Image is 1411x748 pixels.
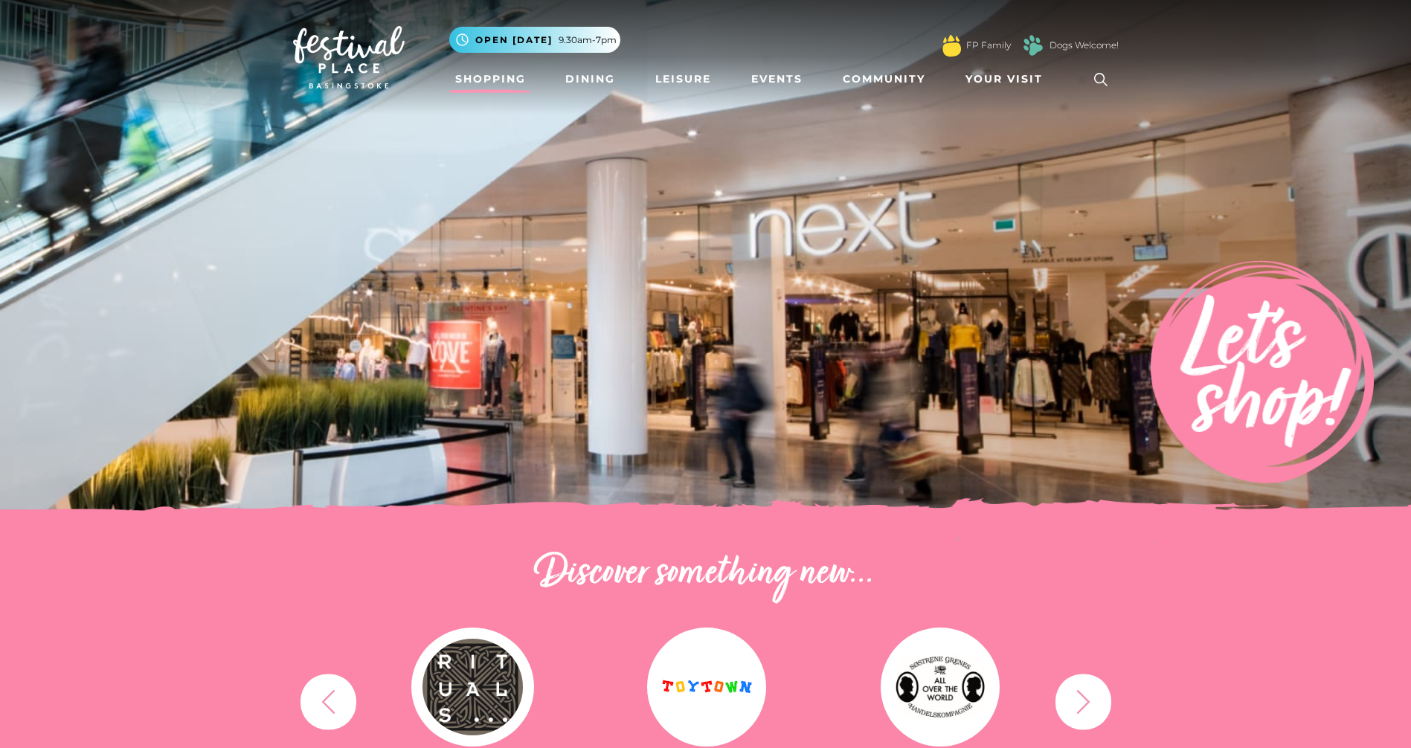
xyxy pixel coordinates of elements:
[837,65,931,93] a: Community
[960,65,1056,93] a: Your Visit
[293,550,1119,598] h2: Discover something new...
[1050,39,1119,52] a: Dogs Welcome!
[449,27,620,53] button: Open [DATE] 9.30am-7pm
[293,26,405,88] img: Festival Place Logo
[475,33,553,47] span: Open [DATE]
[965,71,1043,87] span: Your Visit
[966,39,1011,52] a: FP Family
[449,65,532,93] a: Shopping
[559,65,621,93] a: Dining
[745,65,809,93] a: Events
[649,65,717,93] a: Leisure
[559,33,617,47] span: 9.30am-7pm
